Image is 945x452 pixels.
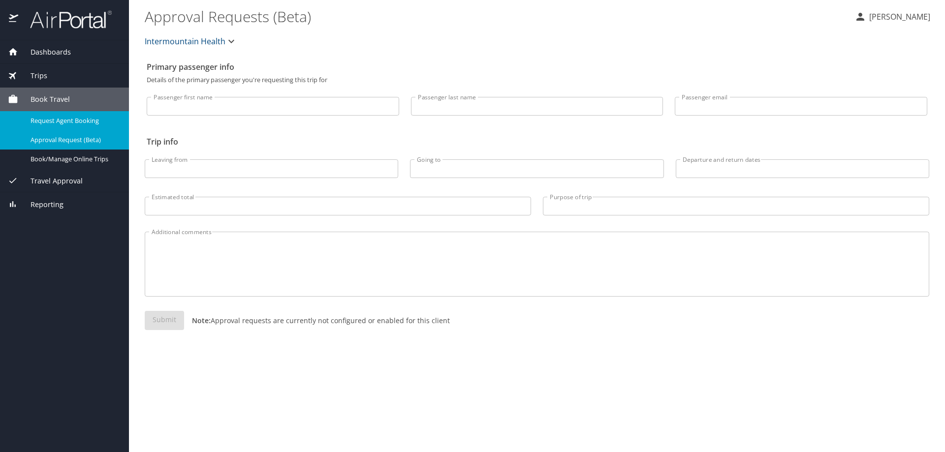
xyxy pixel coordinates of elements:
[9,10,19,29] img: icon-airportal.png
[18,176,83,186] span: Travel Approval
[145,34,225,48] span: Intermountain Health
[147,77,927,83] p: Details of the primary passenger you're requesting this trip for
[31,135,117,145] span: Approval Request (Beta)
[18,47,71,58] span: Dashboards
[141,31,241,51] button: Intermountain Health
[18,199,63,210] span: Reporting
[31,154,117,164] span: Book/Manage Online Trips
[147,134,927,150] h2: Trip info
[147,59,927,75] h2: Primary passenger info
[145,1,847,31] h1: Approval Requests (Beta)
[192,316,211,325] strong: Note:
[184,315,450,326] p: Approval requests are currently not configured or enabled for this client
[850,8,934,26] button: [PERSON_NAME]
[18,70,47,81] span: Trips
[866,11,930,23] p: [PERSON_NAME]
[19,10,112,29] img: airportal-logo.png
[31,116,117,125] span: Request Agent Booking
[18,94,70,105] span: Book Travel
